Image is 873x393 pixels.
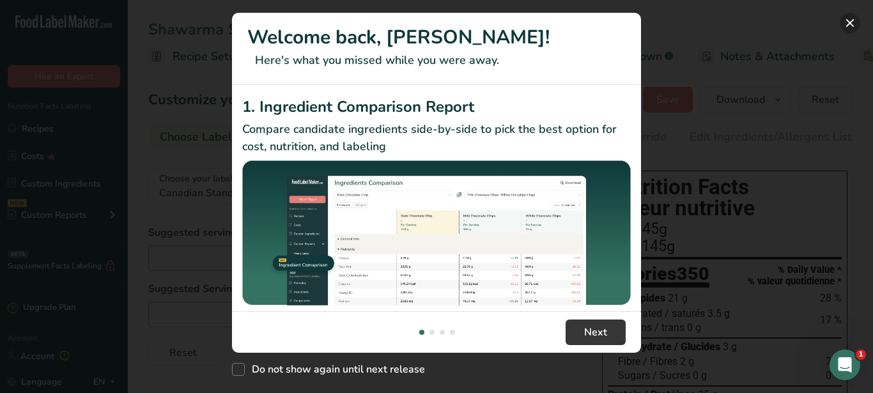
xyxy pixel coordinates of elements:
[830,350,860,380] iframe: Intercom live chat
[584,325,607,340] span: Next
[247,52,626,69] p: Here's what you missed while you were away.
[245,363,425,376] span: Do not show again until next release
[242,95,631,118] h2: 1. Ingredient Comparison Report
[856,350,866,360] span: 1
[247,23,626,52] h1: Welcome back, [PERSON_NAME]!
[242,310,631,333] h2: 2. Formulate Recipes By Percentage
[242,160,631,305] img: Ingredient Comparison Report
[566,320,626,345] button: Next
[242,121,631,155] p: Compare candidate ingredients side-by-side to pick the best option for cost, nutrition, and labeling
